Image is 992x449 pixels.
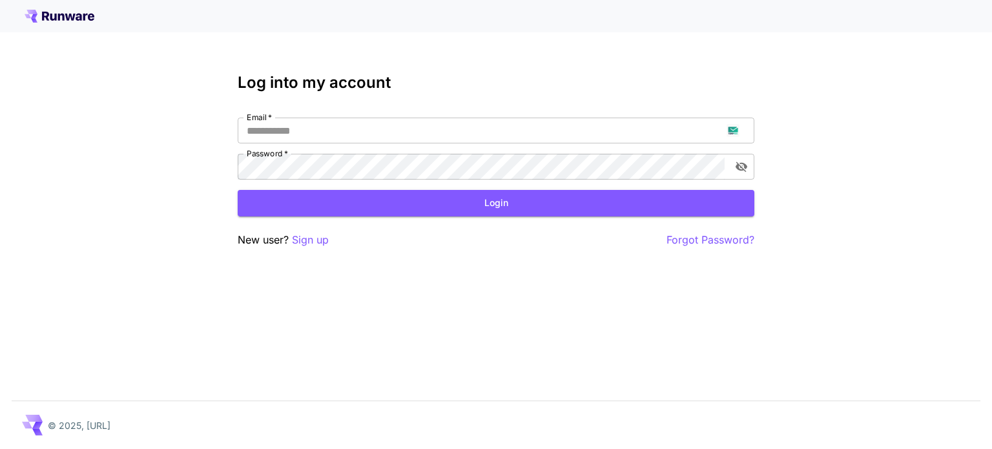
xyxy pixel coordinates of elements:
[238,74,754,92] h3: Log into my account
[247,112,272,123] label: Email
[238,232,329,248] p: New user?
[730,155,753,178] button: toggle password visibility
[666,232,754,248] button: Forgot Password?
[238,190,754,216] button: Login
[48,419,110,432] p: © 2025, [URL]
[247,148,288,159] label: Password
[292,232,329,248] button: Sign up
